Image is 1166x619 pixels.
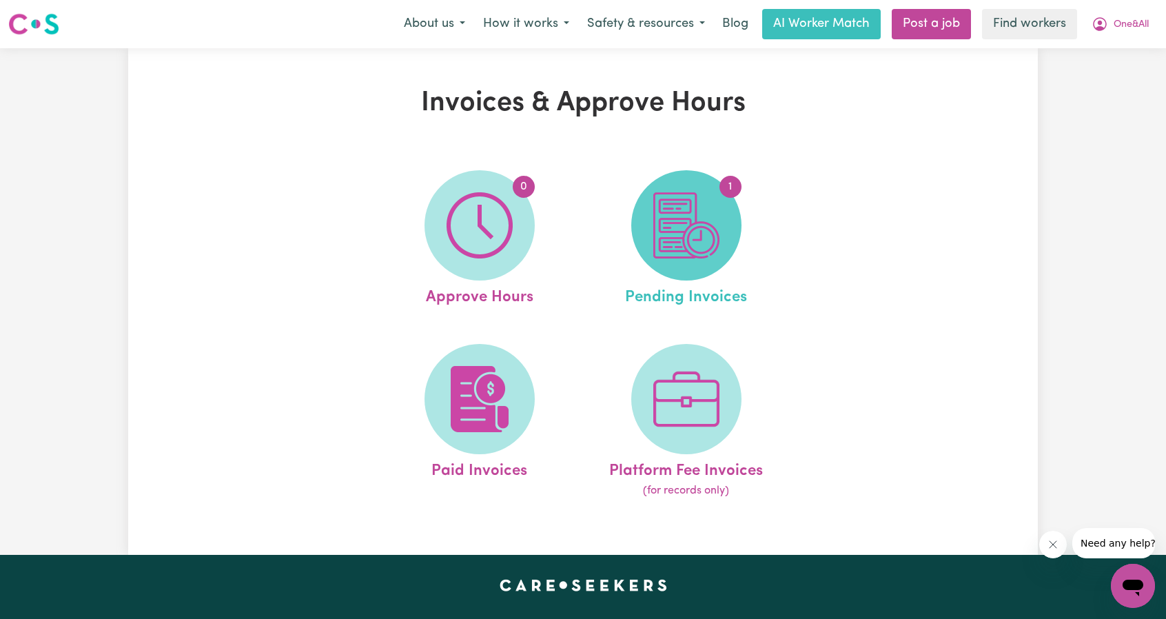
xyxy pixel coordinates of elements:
[8,10,83,21] span: Need any help?
[762,9,881,39] a: AI Worker Match
[380,344,579,500] a: Paid Invoices
[587,170,786,309] a: Pending Invoices
[719,176,741,198] span: 1
[587,344,786,500] a: Platform Fee Invoices(for records only)
[982,9,1077,39] a: Find workers
[1083,10,1158,39] button: My Account
[8,8,59,40] a: Careseekers logo
[8,12,59,37] img: Careseekers logo
[1072,528,1155,558] iframe: Message from company
[474,10,578,39] button: How it works
[513,176,535,198] span: 0
[288,87,878,120] h1: Invoices & Approve Hours
[1114,17,1149,32] span: One&All
[380,170,579,309] a: Approve Hours
[431,454,527,483] span: Paid Invoices
[500,580,667,591] a: Careseekers home page
[625,281,747,309] span: Pending Invoices
[1039,531,1067,558] iframe: Close message
[1111,564,1155,608] iframe: Button to launch messaging window
[714,9,757,39] a: Blog
[609,454,763,483] span: Platform Fee Invoices
[395,10,474,39] button: About us
[892,9,971,39] a: Post a job
[643,483,729,499] span: (for records only)
[578,10,714,39] button: Safety & resources
[426,281,533,309] span: Approve Hours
